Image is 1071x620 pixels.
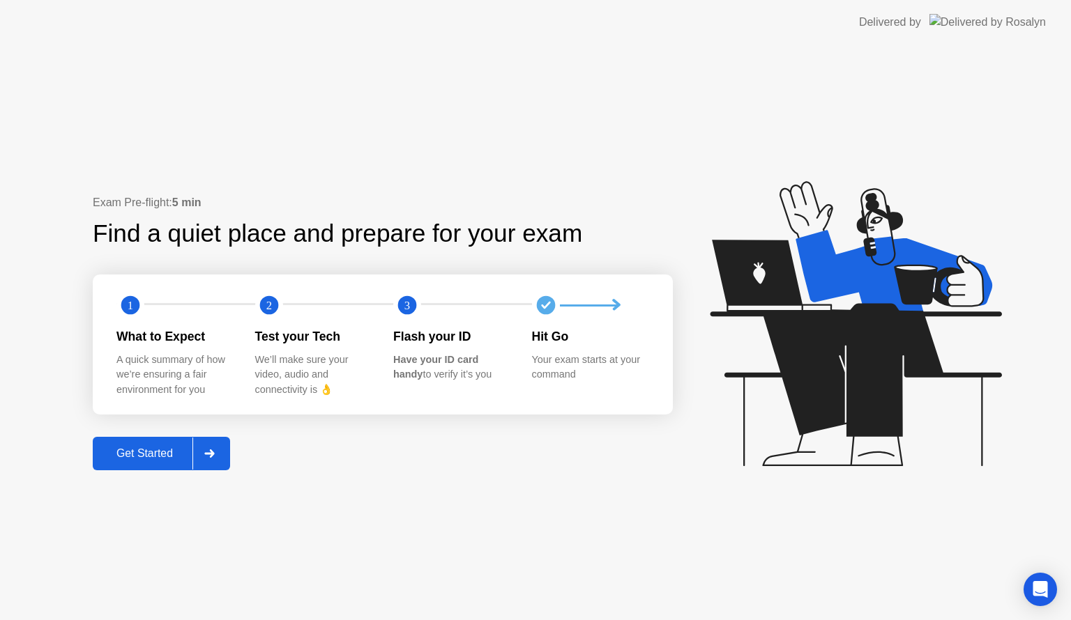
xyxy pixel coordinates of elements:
div: Test your Tech [255,327,372,346]
text: 2 [266,299,271,312]
div: Your exam starts at your command [532,352,648,382]
div: to verify it’s you [393,352,510,382]
div: Flash your ID [393,327,510,346]
b: Have your ID card handy [393,354,478,380]
button: Get Started [93,437,230,470]
div: Exam Pre-flight: [93,194,673,211]
img: Delivered by Rosalyn [929,14,1046,30]
text: 3 [404,299,410,312]
div: Delivered by [859,14,921,31]
div: Hit Go [532,327,648,346]
div: We’ll make sure your video, audio and connectivity is 👌 [255,352,372,398]
div: Find a quiet place and prepare for your exam [93,215,584,252]
b: 5 min [172,196,202,208]
div: Get Started [97,447,192,460]
div: What to Expect [116,327,233,346]
div: Open Intercom Messenger [1024,573,1057,606]
div: A quick summary of how we’re ensuring a fair environment for you [116,352,233,398]
text: 1 [128,299,133,312]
